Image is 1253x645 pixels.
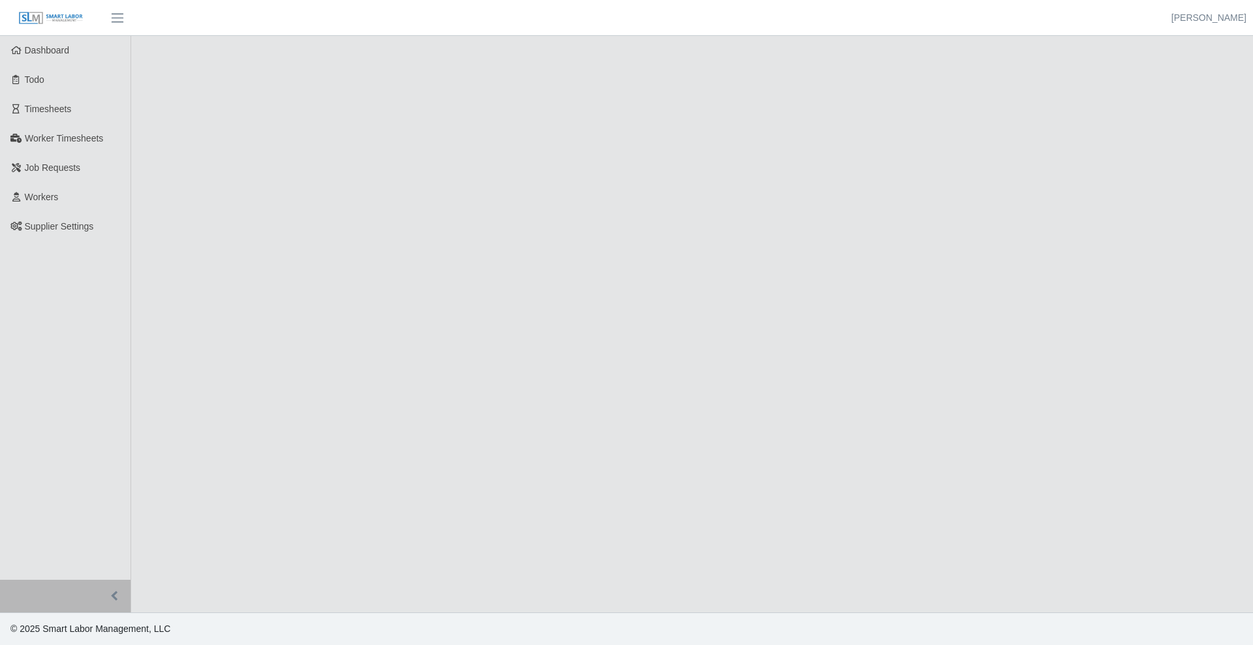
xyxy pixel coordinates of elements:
[18,11,84,25] img: SLM Logo
[25,162,81,173] span: Job Requests
[25,221,94,232] span: Supplier Settings
[1171,11,1246,25] a: [PERSON_NAME]
[25,104,72,114] span: Timesheets
[25,192,59,202] span: Workers
[25,133,103,143] span: Worker Timesheets
[25,45,70,55] span: Dashboard
[10,623,170,634] span: © 2025 Smart Labor Management, LLC
[25,74,44,85] span: Todo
